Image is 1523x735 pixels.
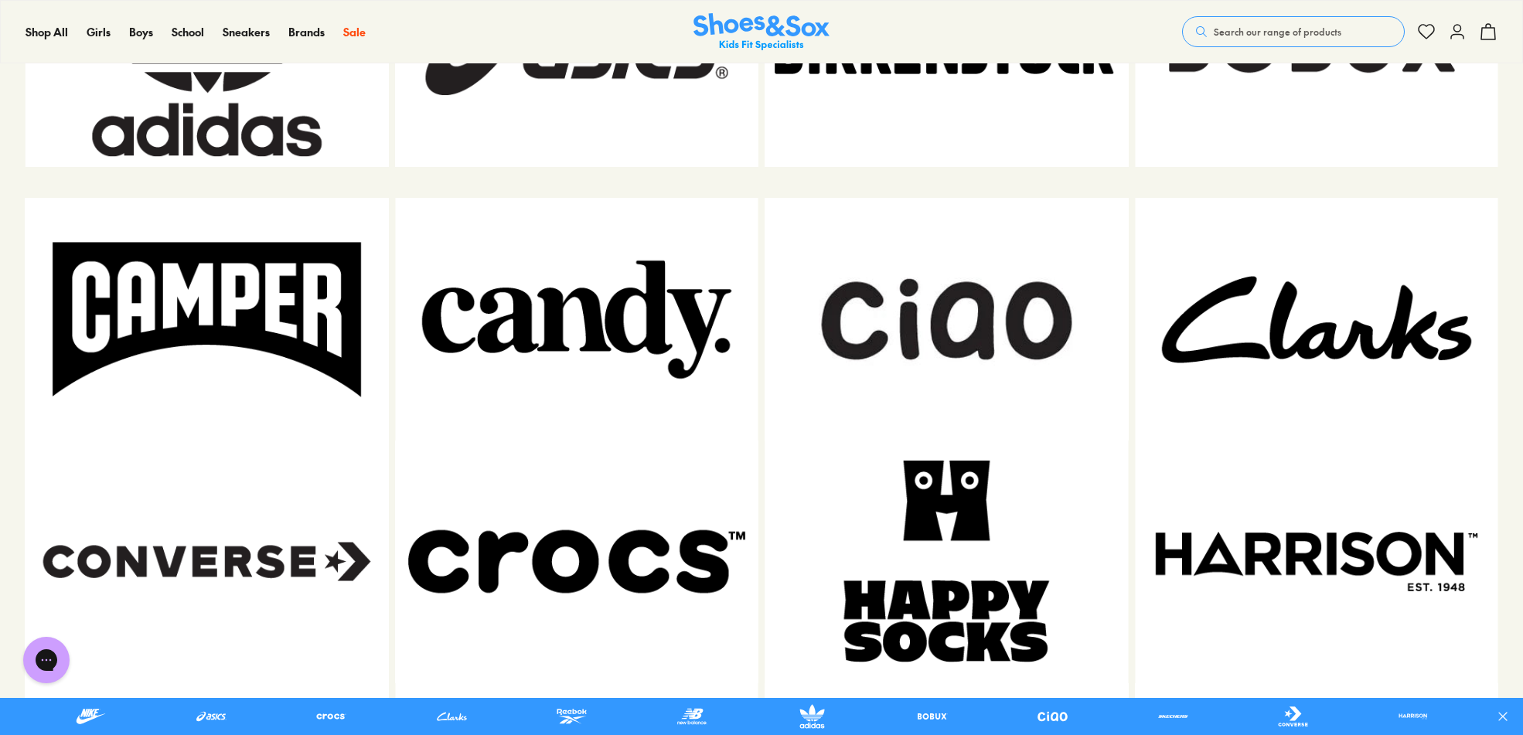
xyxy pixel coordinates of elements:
[172,24,204,40] a: School
[765,441,1129,683] img: HappySocks_500x375_28cca3f4-00ca-43f4-a2f7-3e8d48b124f3.png
[129,24,153,40] a: Boys
[223,24,270,39] span: Sneakers
[395,441,759,683] img: CROCS_4245e723-0b16-460d-9db2-47c75d33628b.png
[25,441,389,683] img: CONVERSE_3d12553b-d64c-461d-a788-a0e89021bc2a.png
[26,24,68,40] a: Shop All
[1214,25,1341,39] span: Search our range of products
[25,198,389,441] img: CAMPER_4b5c347d-3dd4-454a-8ee3-005c3aa02f0e.png
[343,24,366,39] span: Sale
[26,24,68,39] span: Shop All
[87,24,111,40] a: Girls
[223,24,270,40] a: Sneakers
[395,198,759,441] img: CANDY_a7fa7535-a8f1-441e-9eeb-c58746fe76f5.png
[129,24,153,39] span: Boys
[765,198,1129,441] img: CIAO_430x_3cc3a539-533b-4e62-8635-19a135dc4801.webp
[172,24,204,39] span: School
[693,13,830,51] a: Shoes & Sox
[15,631,77,689] iframe: Gorgias live chat messenger
[1182,16,1405,47] button: Search our range of products
[1135,198,1499,441] img: CLARKS_7f2c01fe-a0c7-44c0-a798-9cc45912b001.png
[288,24,325,40] a: Brands
[693,13,830,51] img: SNS_Logo_Responsive.svg
[87,24,111,39] span: Girls
[1135,441,1499,683] img: HARRISON_790121bf-e9fa-4927-95e2-c95399d5a02f.png
[288,24,325,39] span: Brands
[343,24,366,40] a: Sale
